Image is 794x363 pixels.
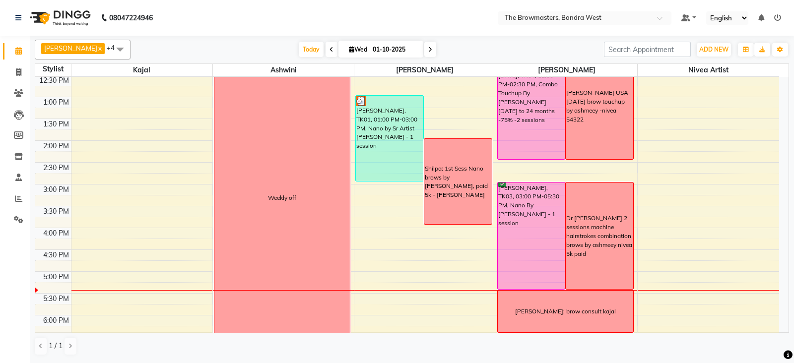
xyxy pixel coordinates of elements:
[41,184,71,195] div: 3:00 PM
[109,4,153,32] b: 08047224946
[346,46,370,53] span: Wed
[299,42,324,57] span: Today
[71,64,212,76] span: Kajal
[41,119,71,129] div: 1:30 PM
[41,250,71,260] div: 4:30 PM
[498,53,565,159] div: [PERSON_NAME] ref [PERSON_NAME] [DATE], TK04, 12:00 PM-02:30 PM, Combo Touchup By [PERSON_NAME] [...
[697,43,731,57] button: ADD NEW
[370,42,419,57] input: 2025-10-01
[498,182,565,289] div: [PERSON_NAME], TK03, 03:00 PM-05:30 PM, Nano By [PERSON_NAME] - 1 session
[356,96,423,181] div: [PERSON_NAME], TK01, 01:00 PM-03:00 PM, Nano by Sr Artist [PERSON_NAME] - 1 session
[41,294,71,304] div: 5:30 PM
[41,206,71,217] div: 3:30 PM
[25,4,93,32] img: logo
[496,64,637,76] span: [PERSON_NAME]
[41,272,71,282] div: 5:00 PM
[425,164,491,199] div: Shilpa: 1st Sess Nano brows by [PERSON_NAME], paid 5k - [PERSON_NAME]
[49,341,63,351] span: 1 / 1
[268,193,296,202] div: Weekly off
[566,214,633,258] div: Dr [PERSON_NAME] 2 sessions machine hairstrokes combination brows by ashmeey nivea 5k paid
[97,44,102,52] a: x
[41,163,71,173] div: 2:30 PM
[354,64,495,76] span: [PERSON_NAME]
[41,315,71,326] div: 6:00 PM
[35,64,71,74] div: Stylist
[566,88,633,123] div: [PERSON_NAME] USA [DATE] brow touchup by ashmeey -nivea 54322
[44,44,97,52] span: [PERSON_NAME]
[638,64,779,76] span: Nivea Artist
[107,44,122,52] span: +4
[37,75,71,86] div: 12:30 PM
[515,307,616,316] div: [PERSON_NAME]: brow consult kajal
[41,228,71,239] div: 4:00 PM
[41,141,71,151] div: 2:00 PM
[604,42,691,57] input: Search Appointment
[41,97,71,108] div: 1:00 PM
[699,46,728,53] span: ADD NEW
[213,64,354,76] span: Ashwini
